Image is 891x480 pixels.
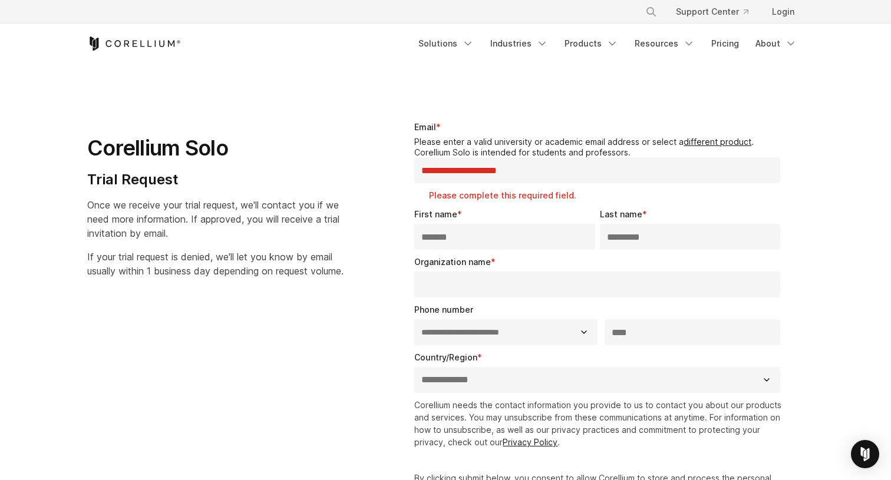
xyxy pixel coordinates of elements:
span: Country/Region [414,352,477,362]
span: Organization name [414,257,491,267]
span: Email [414,122,436,132]
a: Industries [483,33,555,54]
a: Pricing [704,33,746,54]
span: Last name [600,209,642,219]
a: Privacy Policy [503,437,557,447]
a: Login [763,1,804,22]
a: Resources [628,33,702,54]
span: Phone number [414,304,473,315]
legend: Please enter a valid university or academic email address or select a . Corellium Solo is intende... [414,137,785,157]
button: Search [641,1,662,22]
a: Solutions [411,33,481,54]
div: Navigation Menu [631,1,804,22]
p: Corellium needs the contact information you provide to us to contact you about our products and s... [414,399,785,448]
h1: Corellium Solo [87,135,344,161]
a: different product [684,137,751,147]
div: Navigation Menu [411,33,804,54]
span: Once we receive your trial request, we'll contact you if we need more information. If approved, y... [87,199,339,239]
a: Support Center [666,1,758,22]
label: Please complete this required field. [429,190,785,201]
span: First name [414,209,457,219]
div: Open Intercom Messenger [851,440,879,468]
span: If your trial request is denied, we'll let you know by email usually within 1 business day depend... [87,251,344,277]
a: Products [557,33,625,54]
a: About [748,33,804,54]
a: Corellium Home [87,37,181,51]
h4: Trial Request [87,171,344,188]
